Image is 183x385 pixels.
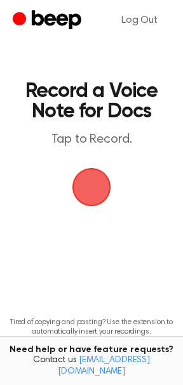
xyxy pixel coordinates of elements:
span: Contact us [8,355,175,377]
h1: Record a Voice Note for Docs [23,81,160,122]
a: Log Out [109,5,170,36]
a: [EMAIL_ADDRESS][DOMAIN_NAME] [58,356,150,376]
p: Tired of copying and pasting? Use the extension to automatically insert your recordings. [10,318,173,337]
p: Tap to Record. [23,132,160,148]
a: Beep [13,8,85,33]
img: Beep Logo [72,168,111,206]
